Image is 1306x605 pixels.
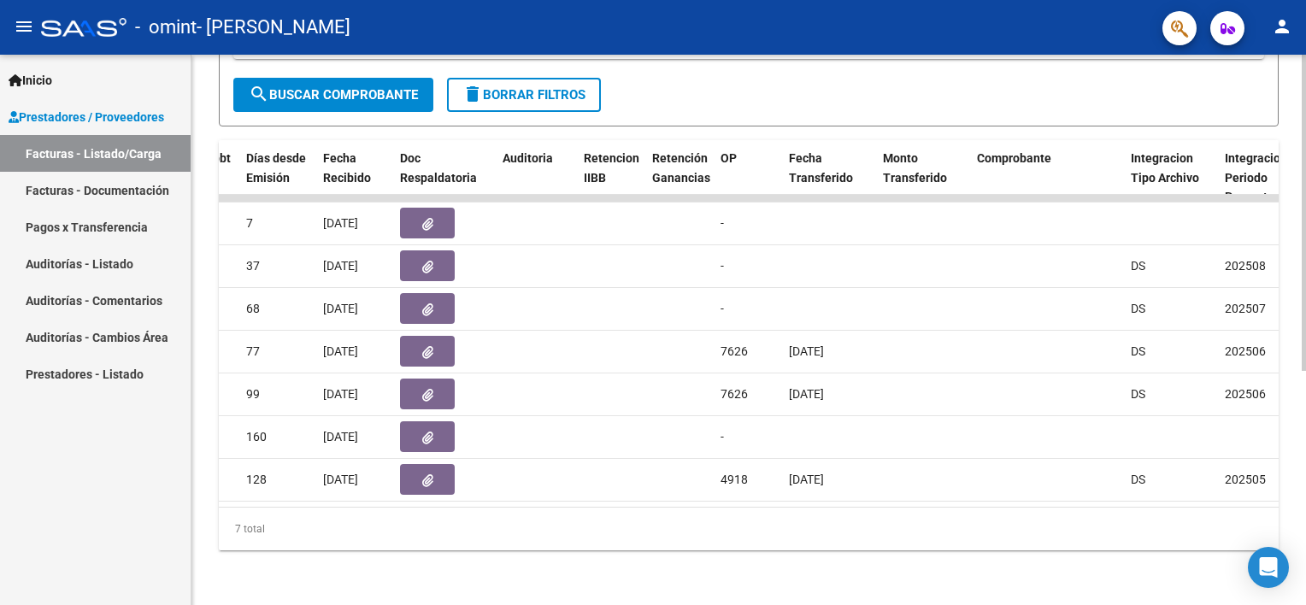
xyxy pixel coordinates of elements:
span: 68 [246,302,260,315]
span: 202507 [1225,302,1266,315]
span: [DATE] [323,259,358,273]
span: Retención Ganancias [652,151,710,185]
button: Buscar Comprobante [233,78,433,112]
mat-icon: menu [14,16,34,37]
span: - [721,216,724,230]
span: DS [1131,344,1145,358]
span: 202505 [1225,473,1266,486]
mat-icon: delete [462,84,483,104]
span: Doc Respaldatoria [400,151,477,185]
datatable-header-cell: Auditoria [496,140,577,215]
datatable-header-cell: Doc Respaldatoria [393,140,496,215]
span: OP [721,151,737,165]
span: 202506 [1225,344,1266,358]
span: 202506 [1225,387,1266,401]
button: Borrar Filtros [447,78,601,112]
datatable-header-cell: Fecha Recibido [316,140,393,215]
datatable-header-cell: Monto Transferido [876,140,970,215]
span: Fecha Recibido [323,151,371,185]
span: [DATE] [789,344,824,358]
span: 7626 [721,387,748,401]
span: DS [1131,302,1145,315]
span: 160 [246,430,267,443]
span: [DATE] [789,473,824,486]
span: 202508 [1225,259,1266,273]
span: Comprobante [977,151,1051,165]
span: 7 [246,216,253,230]
mat-icon: person [1272,16,1292,37]
span: - [721,259,724,273]
span: Buscar Comprobante [249,87,418,103]
span: Retencion IIBB [584,151,639,185]
span: [DATE] [323,387,358,401]
span: DS [1131,259,1145,273]
datatable-header-cell: Retención Ganancias [645,140,714,215]
span: 37 [246,259,260,273]
datatable-header-cell: Comprobante [970,140,1124,215]
span: 99 [246,387,260,401]
datatable-header-cell: Integracion Tipo Archivo [1124,140,1218,215]
span: Inicio [9,71,52,90]
span: [DATE] [323,430,358,443]
span: DS [1131,473,1145,486]
datatable-header-cell: OP [714,140,782,215]
span: 128 [246,473,267,486]
datatable-header-cell: Retencion IIBB [577,140,645,215]
datatable-header-cell: Días desde Emisión [239,140,316,215]
span: Fecha Transferido [789,151,853,185]
div: Open Intercom Messenger [1248,547,1289,588]
span: - [721,302,724,315]
span: 4918 [721,473,748,486]
span: Auditoria [503,151,553,165]
span: Integracion Tipo Archivo [1131,151,1199,185]
span: - [PERSON_NAME] [197,9,350,46]
span: [DATE] [323,216,358,230]
span: Integracion Periodo Presentacion [1225,151,1297,204]
span: Prestadores / Proveedores [9,108,164,126]
span: [DATE] [789,387,824,401]
span: 77 [246,344,260,358]
span: [DATE] [323,344,358,358]
span: [DATE] [323,302,358,315]
mat-icon: search [249,84,269,104]
span: Borrar Filtros [462,87,585,103]
span: Días desde Emisión [246,151,306,185]
span: 7626 [721,344,748,358]
span: - omint [135,9,197,46]
span: [DATE] [323,473,358,486]
span: DS [1131,387,1145,401]
span: Monto Transferido [883,151,947,185]
div: 7 total [219,508,1279,550]
datatable-header-cell: Fecha Transferido [782,140,876,215]
span: - [721,430,724,443]
span: Fecha Cpbt [169,151,231,165]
